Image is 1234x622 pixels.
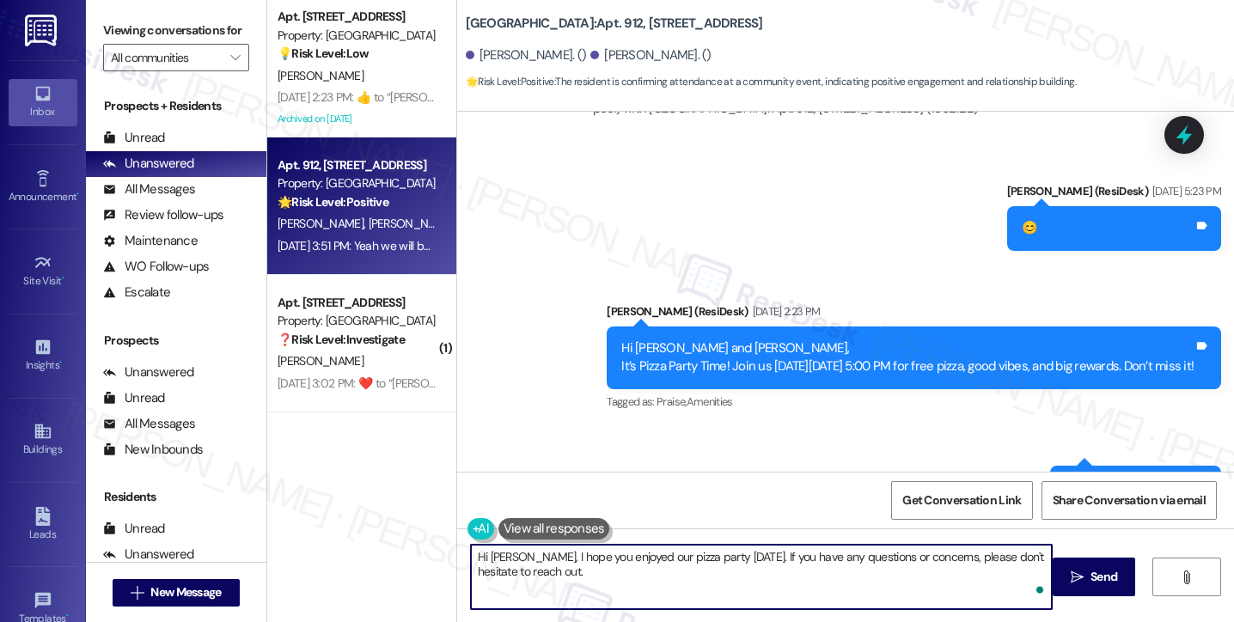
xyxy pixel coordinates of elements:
span: [PERSON_NAME] [368,216,454,231]
span: Get Conversation Link [902,491,1021,509]
div: Property: [GEOGRAPHIC_DATA] [278,312,437,330]
div: [PERSON_NAME]. () [590,46,712,64]
div: Unanswered [103,546,194,564]
span: New Message [150,583,221,601]
span: • [76,188,79,200]
strong: 🌟 Risk Level: Positive [278,194,388,210]
div: Maintenance [103,232,198,250]
div: All Messages [103,415,195,433]
div: Residents [86,488,266,506]
span: [PERSON_NAME] [278,68,363,83]
strong: 💡 Risk Level: Low [278,46,369,61]
label: Viewing conversations for [103,17,249,44]
div: Review follow-ups [103,206,223,224]
div: Unread [103,389,165,407]
a: Insights • [9,332,77,379]
div: Archived on [DATE] [276,108,438,130]
span: : The resident is confirming attendance at a community event, indicating positive engagement and ... [466,73,1076,91]
a: Buildings [9,417,77,463]
div: Tagged as: [607,389,1221,414]
div: New Inbounds [103,441,203,459]
span: • [62,272,64,284]
span: Amenities [687,394,733,409]
i:  [131,586,144,600]
div: [PERSON_NAME] (ResiDesk) [607,302,1221,326]
div: Apt. [STREET_ADDRESS] [278,294,437,312]
div: Unread [103,520,165,538]
span: [PERSON_NAME] [278,353,363,369]
i:  [1180,570,1193,584]
div: Apt. [STREET_ADDRESS] [278,8,437,26]
button: Send [1053,558,1136,596]
div: Unread [103,129,165,147]
div: [DATE] 2:23 PM [748,302,821,320]
button: Share Conversation via email [1042,481,1217,520]
strong: ❓ Risk Level: Investigate [278,332,405,347]
div: Hi [PERSON_NAME] and [PERSON_NAME], It’s Pizza Party Time! Join us [DATE][DATE] 5:00 PM for free ... [621,339,1194,376]
a: Leads [9,502,77,548]
div: WO Follow-ups [103,258,209,276]
button: New Message [113,579,240,607]
i:  [1071,570,1084,584]
span: Send [1090,568,1117,586]
input: All communities [111,44,222,71]
div: Apt. 912, [STREET_ADDRESS] [278,156,437,174]
div: [DATE] 5:23 PM [1148,182,1221,200]
div: 😊 [1022,219,1037,237]
span: Share Conversation via email [1053,491,1206,509]
div: Property: [GEOGRAPHIC_DATA] [278,27,437,45]
i:  [230,51,240,64]
div: [DATE] 3:51 PM: Yeah we will be there [278,238,459,253]
div: Prospects [86,332,266,350]
button: Get Conversation Link [891,481,1032,520]
div: Unanswered [103,363,194,381]
div: Prospects + Residents [86,97,266,115]
span: • [66,610,69,622]
img: ResiDesk Logo [25,15,60,46]
div: All Messages [103,180,195,198]
div: [PERSON_NAME] (ResiDesk) [1007,182,1221,206]
div: Unanswered [103,155,194,173]
a: Inbox [9,79,77,125]
a: Site Visit • [9,248,77,295]
div: Escalate [103,284,170,302]
span: [PERSON_NAME] [278,216,369,231]
b: [GEOGRAPHIC_DATA]: Apt. 912, [STREET_ADDRESS] [466,15,763,33]
span: • [59,357,62,369]
span: Praise , [657,394,686,409]
textarea: To enrich screen reader interactions, please activate Accessibility in Grammarly extension settings [471,545,1052,609]
div: Property: [GEOGRAPHIC_DATA] [278,174,437,192]
div: [PERSON_NAME]. () [466,46,587,64]
strong: 🌟 Risk Level: Positive [466,75,554,88]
